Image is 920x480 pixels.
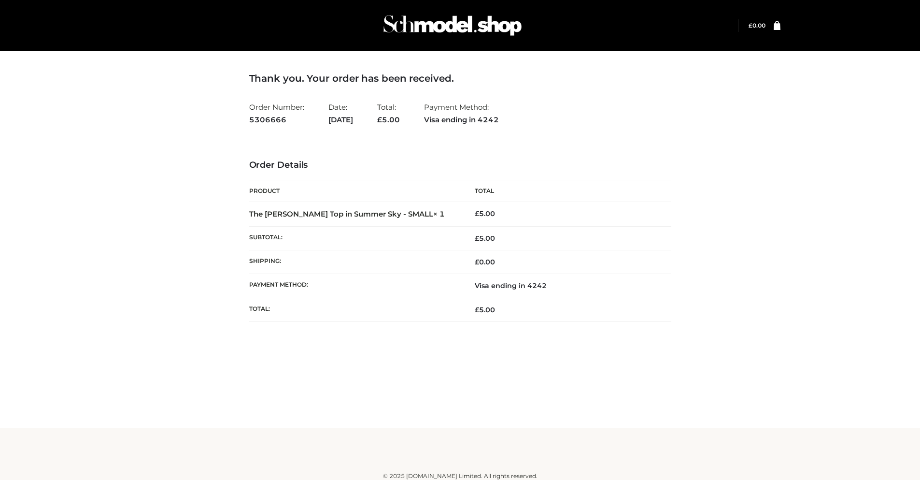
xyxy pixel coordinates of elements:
[475,305,495,314] span: 5.00
[475,258,495,266] bdi: 0.00
[249,298,460,321] th: Total:
[475,209,495,218] bdi: 5.00
[249,226,460,250] th: Subtotal:
[749,22,752,29] span: £
[475,234,479,243] span: £
[249,250,460,274] th: Shipping:
[460,180,671,202] th: Total
[475,258,479,266] span: £
[380,6,525,44] img: Schmodel Admin 964
[377,99,400,128] li: Total:
[249,160,671,171] h3: Order Details
[433,209,445,218] strong: × 1
[249,274,460,298] th: Payment method:
[249,99,304,128] li: Order Number:
[475,305,479,314] span: £
[460,274,671,298] td: Visa ending in 4242
[475,234,495,243] span: 5.00
[749,22,765,29] bdi: 0.00
[328,114,353,126] strong: [DATE]
[249,180,460,202] th: Product
[377,115,382,124] span: £
[475,209,479,218] span: £
[249,209,445,218] strong: The [PERSON_NAME] Top in Summer Sky - SMALL
[249,73,671,84] h3: Thank you. Your order has been received.
[749,22,765,29] a: £0.00
[424,99,499,128] li: Payment Method:
[249,114,304,126] strong: 5306666
[424,114,499,126] strong: Visa ending in 4242
[377,115,400,124] span: 5.00
[328,99,353,128] li: Date:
